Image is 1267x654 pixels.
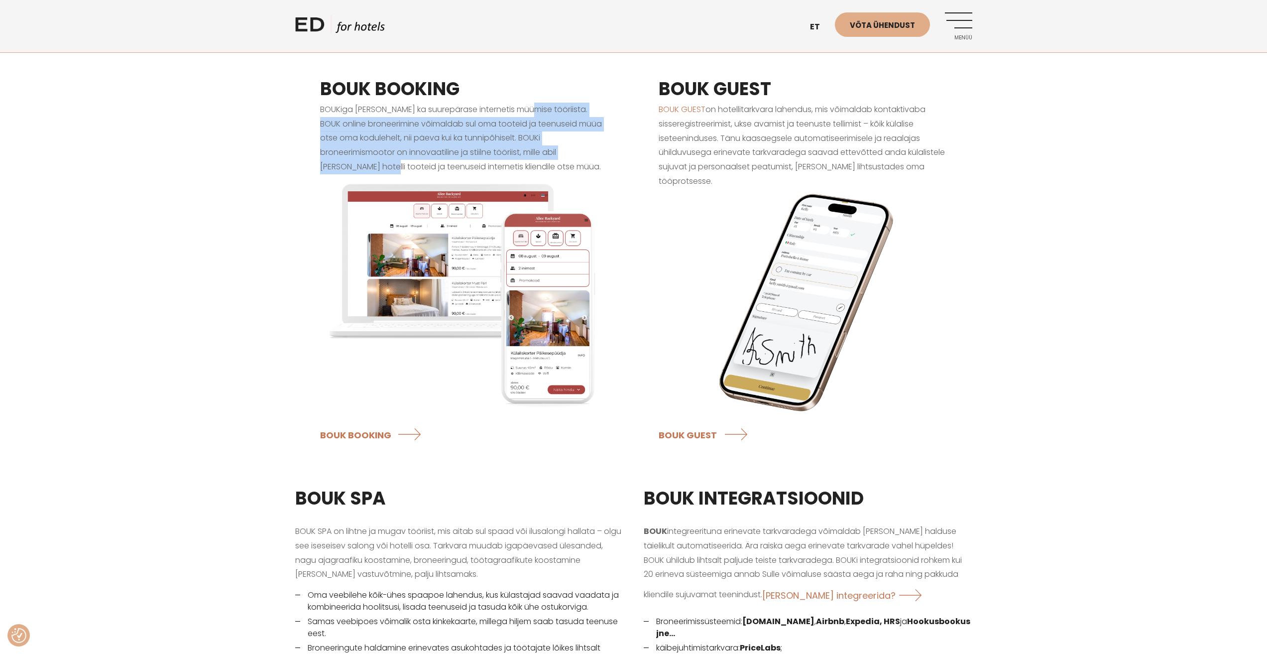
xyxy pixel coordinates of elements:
[835,12,930,37] a: Võta ühendust
[295,15,385,40] a: ED HOTELS
[320,76,609,103] h3: BOUK BOOKING
[945,12,972,40] a: Menüü
[945,35,972,41] span: Menüü
[320,421,426,448] a: BOUK BOOKING
[644,485,972,512] h3: BOUK INTEGRATSIOONID
[644,524,972,608] p: integreerituna erinevate tarkvaradega võimaldab [PERSON_NAME] halduse täielikult automatiseerida....
[659,189,947,416] img: Majutuse müügi-ja haldustarkvara I BOUK by ED for hotels
[816,616,844,627] strong: Airbnb
[644,616,972,640] li: Broneerimissüsteemid: , , ja
[295,485,624,512] h3: BOUK SPA
[846,616,900,627] strong: Expedia, HRS
[659,421,752,448] a: BOUK GUEST
[659,104,705,115] a: BOUK GUEST
[762,582,930,608] a: [PERSON_NAME] integreerida?
[11,628,26,643] button: Nõusolekueelistused
[295,524,624,582] p: BOUK SPA on lihtne ja mugav tööriist, mis aitab sul spaad või ilusalongi hallata – olgu see isese...
[742,616,814,627] strong: [DOMAIN_NAME]
[295,589,624,613] li: Oma veebilehe kõik-ühes spaapoe lahendus, kus külastajad saavad vaadata ja kombineerida hoolitsus...
[740,642,781,654] strong: PriceLabs
[644,525,667,537] strong: BOUK
[644,642,972,654] li: käibejuhtimistarkvara: ;
[11,628,26,643] img: Revisit consent button
[320,103,609,174] p: BOUKiga [PERSON_NAME] ka suurepärase internetis müümise tööriista. BOUK online broneerimine võima...
[656,616,970,639] strong: Hookusbookus jne…
[659,76,947,103] h3: BOUK GUEST
[659,103,947,448] p: on hotellitarkvara lahendus, mis võimaldab kontaktivaba sisseregistreerimist, ukse avamist ja tee...
[295,616,624,640] li: Samas veebipoes võimalik osta kinkekaarte, millega hiljem saab tasuda teenuse eest.
[805,15,835,39] a: et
